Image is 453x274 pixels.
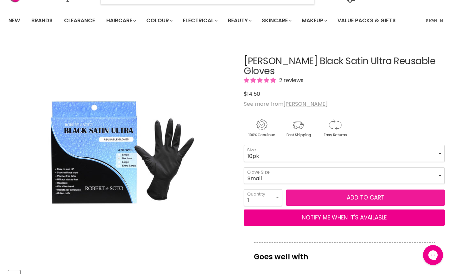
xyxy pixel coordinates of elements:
button: Add to cart [286,190,445,206]
h1: [PERSON_NAME] Black Satin Ultra Reusable Gloves [244,56,445,77]
ul: Main menu [3,11,411,30]
a: [PERSON_NAME] [283,100,328,108]
span: Add to cart [347,194,384,202]
select: Quantity [244,189,282,206]
a: Electrical [178,14,222,28]
div: Robert De Soto Black Satin Ultra Reusable Gloves image. Click or Scroll to Zoom. [8,40,233,264]
a: Skincare [257,14,295,28]
a: Colour [141,14,177,28]
img: returns.gif [317,118,352,138]
a: Clearance [59,14,100,28]
a: Makeup [297,14,331,28]
button: NOTIFY ME WHEN IT'S AVAILABLE [244,209,445,226]
span: See more from [244,100,328,108]
iframe: Gorgias live chat messenger [420,243,446,267]
span: 2 reviews [277,76,303,84]
a: Haircare [101,14,140,28]
span: $14.50 [244,90,260,98]
span: 5.00 stars [244,76,277,84]
a: Beauty [223,14,255,28]
img: shipping.gif [280,118,316,138]
img: genuine.gif [244,118,279,138]
a: New [3,14,25,28]
p: Goes well with [254,242,435,264]
a: Sign In [422,14,447,28]
a: Value Packs & Gifts [332,14,401,28]
a: Brands [26,14,58,28]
